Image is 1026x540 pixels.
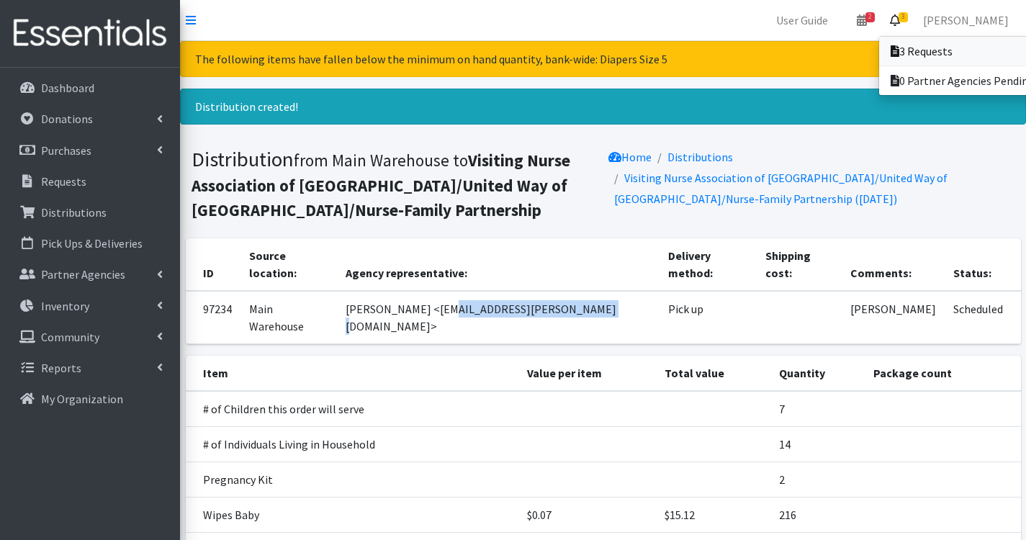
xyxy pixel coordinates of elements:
[6,292,174,320] a: Inventory
[180,89,1026,125] div: Distribution created!
[41,112,93,126] p: Donations
[6,167,174,196] a: Requests
[337,238,660,291] th: Agency representative:
[865,356,1020,391] th: Package count
[608,150,652,164] a: Home
[945,238,1020,291] th: Status:
[192,150,570,220] small: from Main Warehouse to
[186,238,240,291] th: ID
[192,150,570,220] b: Visiting Nurse Association of [GEOGRAPHIC_DATA]/United Way of [GEOGRAPHIC_DATA]/Nurse-Family Part...
[842,291,945,344] td: [PERSON_NAME]
[770,426,865,462] td: 14
[41,299,89,313] p: Inventory
[6,136,174,165] a: Purchases
[770,356,865,391] th: Quantity
[518,497,656,532] td: $0.07
[41,205,107,220] p: Distributions
[41,392,123,406] p: My Organization
[6,384,174,413] a: My Organization
[656,497,771,532] td: $15.12
[186,497,518,532] td: Wipes Baby
[770,497,865,532] td: 216
[878,6,912,35] a: 3
[660,238,757,291] th: Delivery method:
[660,291,757,344] td: Pick up
[6,229,174,258] a: Pick Ups & Deliveries
[41,330,99,344] p: Community
[945,291,1020,344] td: Scheduled
[180,41,1026,77] div: The following items have fallen below the minimum on hand quantity, bank-wide: Diapers Size 5
[186,391,518,427] td: # of Children this order will serve
[656,356,771,391] th: Total value
[41,143,91,158] p: Purchases
[186,462,518,497] td: Pregnancy Kit
[912,6,1020,35] a: [PERSON_NAME]
[6,104,174,133] a: Donations
[41,267,125,282] p: Partner Agencies
[6,198,174,227] a: Distributions
[192,147,598,222] h1: Distribution
[41,174,86,189] p: Requests
[186,291,240,344] td: 97234
[41,361,81,375] p: Reports
[770,391,865,427] td: 7
[518,356,656,391] th: Value per item
[865,12,875,22] span: 2
[765,6,840,35] a: User Guide
[41,236,143,251] p: Pick Ups & Deliveries
[899,12,908,22] span: 3
[240,238,338,291] th: Source location:
[186,426,518,462] td: # of Individuals Living in Household
[757,238,842,291] th: Shipping cost:
[186,356,518,391] th: Item
[41,81,94,95] p: Dashboard
[770,462,865,497] td: 2
[6,9,174,58] img: HumanEssentials
[845,6,878,35] a: 2
[6,260,174,289] a: Partner Agencies
[6,354,174,382] a: Reports
[614,171,948,206] a: Visiting Nurse Association of [GEOGRAPHIC_DATA]/United Way of [GEOGRAPHIC_DATA]/Nurse-Family Part...
[6,323,174,351] a: Community
[240,291,338,344] td: Main Warehouse
[6,73,174,102] a: Dashboard
[667,150,733,164] a: Distributions
[337,291,660,344] td: [PERSON_NAME] <[EMAIL_ADDRESS][PERSON_NAME][DOMAIN_NAME]>
[842,238,945,291] th: Comments:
